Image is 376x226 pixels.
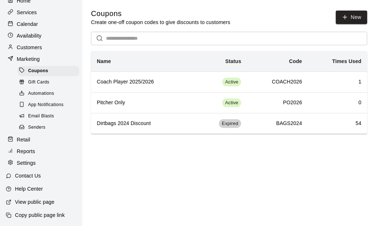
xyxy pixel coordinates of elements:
[219,120,241,127] span: Expired
[28,79,49,86] span: Gift Cards
[222,100,241,106] span: Active
[18,66,79,76] div: Coupons
[253,120,302,128] h6: BAGS2024
[18,100,82,111] a: App Notifications
[28,124,46,131] span: Senders
[17,20,38,28] p: Calendar
[253,99,302,107] h6: PO2026
[17,44,42,51] p: Customers
[15,185,43,192] p: Help Center
[18,77,79,87] div: Gift Cards
[222,79,241,86] span: Active
[6,134,76,145] a: Retail
[6,146,76,157] a: Reports
[18,122,79,133] div: Senders
[15,198,54,206] p: View public page
[15,172,41,179] p: Contact Us
[17,148,35,155] p: Reports
[6,42,76,53] a: Customers
[6,54,76,65] a: Marketing
[15,211,65,219] p: Copy public page link
[28,113,54,120] span: Email Blasts
[332,58,361,64] b: Times Used
[97,58,111,64] b: Name
[18,122,82,133] a: Senders
[18,111,79,121] div: Email Blasts
[336,11,367,24] button: New
[17,136,30,143] p: Retail
[17,9,37,16] p: Services
[18,77,82,88] a: Gift Cards
[97,78,185,86] h6: Coach Player 2025/2026
[17,159,36,167] p: Settings
[28,101,64,109] span: App Notifications
[28,67,48,75] span: Coupons
[18,89,79,99] div: Automations
[97,99,185,107] h6: Pitcher Only
[28,90,54,97] span: Automations
[225,58,242,64] b: Status
[91,51,367,134] table: simple table
[91,19,230,26] p: Create one-off coupon codes to give discounts to customers
[18,88,82,100] a: Automations
[17,32,42,39] p: Availability
[6,30,76,41] a: Availability
[97,120,185,128] h6: Dirtbags 2024 Discount
[314,99,361,107] h6: 0
[18,65,82,77] a: Coupons
[18,100,79,110] div: App Notifications
[289,58,302,64] b: Code
[91,9,230,19] h5: Coupons
[18,111,82,122] a: Email Blasts
[6,157,76,168] a: Settings
[6,7,76,18] a: Services
[17,55,40,63] p: Marketing
[253,78,302,86] h6: COACH2026
[314,78,361,86] h6: 1
[6,19,76,30] a: Calendar
[314,120,361,128] h6: 54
